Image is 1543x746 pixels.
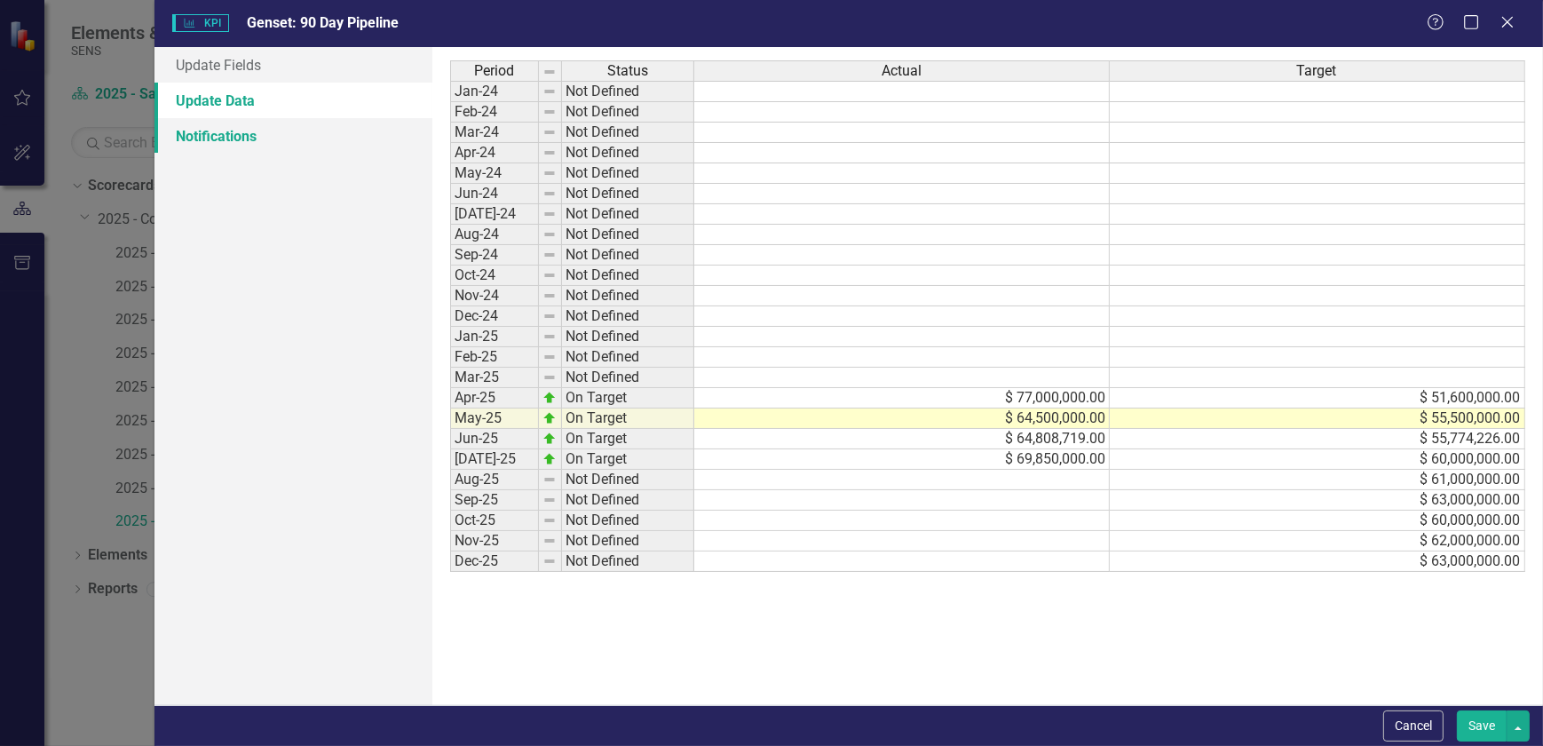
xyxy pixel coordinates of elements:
[450,306,539,327] td: Dec-24
[542,452,557,466] img: zOikAAAAAElFTkSuQmCC
[450,163,539,184] td: May-24
[450,81,539,102] td: Jan-24
[542,125,557,139] img: 8DAGhfEEPCf229AAAAAElFTkSuQmCC
[450,184,539,204] td: Jun-24
[694,409,1110,429] td: $ 64,500,000.00
[542,248,557,262] img: 8DAGhfEEPCf229AAAAAElFTkSuQmCC
[542,166,557,180] img: 8DAGhfEEPCf229AAAAAElFTkSuQmCC
[1457,710,1507,742] button: Save
[562,163,694,184] td: Not Defined
[542,268,557,282] img: 8DAGhfEEPCf229AAAAAElFTkSuQmCC
[450,490,539,511] td: Sep-25
[1297,63,1337,79] span: Target
[562,388,694,409] td: On Target
[562,368,694,388] td: Not Defined
[542,370,557,385] img: 8DAGhfEEPCf229AAAAAElFTkSuQmCC
[562,123,694,143] td: Not Defined
[542,513,557,528] img: 8DAGhfEEPCf229AAAAAElFTkSuQmCC
[542,105,557,119] img: 8DAGhfEEPCf229AAAAAElFTkSuQmCC
[1110,531,1525,552] td: $ 62,000,000.00
[450,409,539,429] td: May-25
[542,350,557,364] img: 8DAGhfEEPCf229AAAAAElFTkSuQmCC
[562,286,694,306] td: Not Defined
[542,391,557,405] img: zOikAAAAAElFTkSuQmCC
[1110,470,1525,490] td: $ 61,000,000.00
[542,227,557,242] img: 8DAGhfEEPCf229AAAAAElFTkSuQmCC
[562,225,694,245] td: Not Defined
[247,14,399,31] span: Genset: 90 Day Pipeline
[562,266,694,286] td: Not Defined
[562,143,694,163] td: Not Defined
[542,411,557,425] img: zOikAAAAAElFTkSuQmCC
[562,429,694,449] td: On Target
[694,449,1110,470] td: $ 69,850,000.00
[154,83,432,118] a: Update Data
[562,81,694,102] td: Not Defined
[562,204,694,225] td: Not Defined
[450,347,539,368] td: Feb-25
[450,266,539,286] td: Oct-24
[450,143,539,163] td: Apr-24
[542,146,557,160] img: 8DAGhfEEPCf229AAAAAElFTkSuQmCC
[562,531,694,552] td: Not Defined
[542,493,557,507] img: 8DAGhfEEPCf229AAAAAElFTkSuQmCC
[562,552,694,572] td: Not Defined
[542,309,557,323] img: 8DAGhfEEPCf229AAAAAElFTkSuQmCC
[542,84,557,99] img: 8DAGhfEEPCf229AAAAAElFTkSuQmCC
[542,186,557,201] img: 8DAGhfEEPCf229AAAAAElFTkSuQmCC
[1110,449,1525,470] td: $ 60,000,000.00
[607,63,648,79] span: Status
[172,14,229,32] span: KPI
[562,347,694,368] td: Not Defined
[1383,710,1444,742] button: Cancel
[450,204,539,225] td: [DATE]-24
[1110,490,1525,511] td: $ 63,000,000.00
[542,534,557,548] img: 8DAGhfEEPCf229AAAAAElFTkSuQmCC
[542,554,557,568] img: 8DAGhfEEPCf229AAAAAElFTkSuQmCC
[1110,429,1525,449] td: $ 55,774,226.00
[1110,388,1525,409] td: $ 51,600,000.00
[694,388,1110,409] td: $ 77,000,000.00
[542,289,557,303] img: 8DAGhfEEPCf229AAAAAElFTkSuQmCC
[562,449,694,470] td: On Target
[450,388,539,409] td: Apr-25
[450,245,539,266] td: Sep-24
[450,327,539,347] td: Jan-25
[882,63,922,79] span: Actual
[562,511,694,531] td: Not Defined
[562,102,694,123] td: Not Defined
[542,65,557,79] img: 8DAGhfEEPCf229AAAAAElFTkSuQmCC
[542,472,557,487] img: 8DAGhfEEPCf229AAAAAElFTkSuQmCC
[1110,409,1525,429] td: $ 55,500,000.00
[450,123,539,143] td: Mar-24
[562,409,694,429] td: On Target
[154,118,432,154] a: Notifications
[542,329,557,344] img: 8DAGhfEEPCf229AAAAAElFTkSuQmCC
[562,306,694,327] td: Not Defined
[450,286,539,306] td: Nov-24
[450,449,539,470] td: [DATE]-25
[450,368,539,388] td: Mar-25
[474,63,514,79] span: Period
[450,531,539,552] td: Nov-25
[154,47,432,83] a: Update Fields
[450,225,539,245] td: Aug-24
[450,552,539,572] td: Dec-25
[1110,552,1525,572] td: $ 63,000,000.00
[450,511,539,531] td: Oct-25
[694,429,1110,449] td: $ 64,808,719.00
[450,429,539,449] td: Jun-25
[450,470,539,490] td: Aug-25
[542,432,557,446] img: zOikAAAAAElFTkSuQmCC
[542,207,557,221] img: 8DAGhfEEPCf229AAAAAElFTkSuQmCC
[562,184,694,204] td: Not Defined
[562,490,694,511] td: Not Defined
[562,245,694,266] td: Not Defined
[450,102,539,123] td: Feb-24
[562,327,694,347] td: Not Defined
[562,470,694,490] td: Not Defined
[1110,511,1525,531] td: $ 60,000,000.00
